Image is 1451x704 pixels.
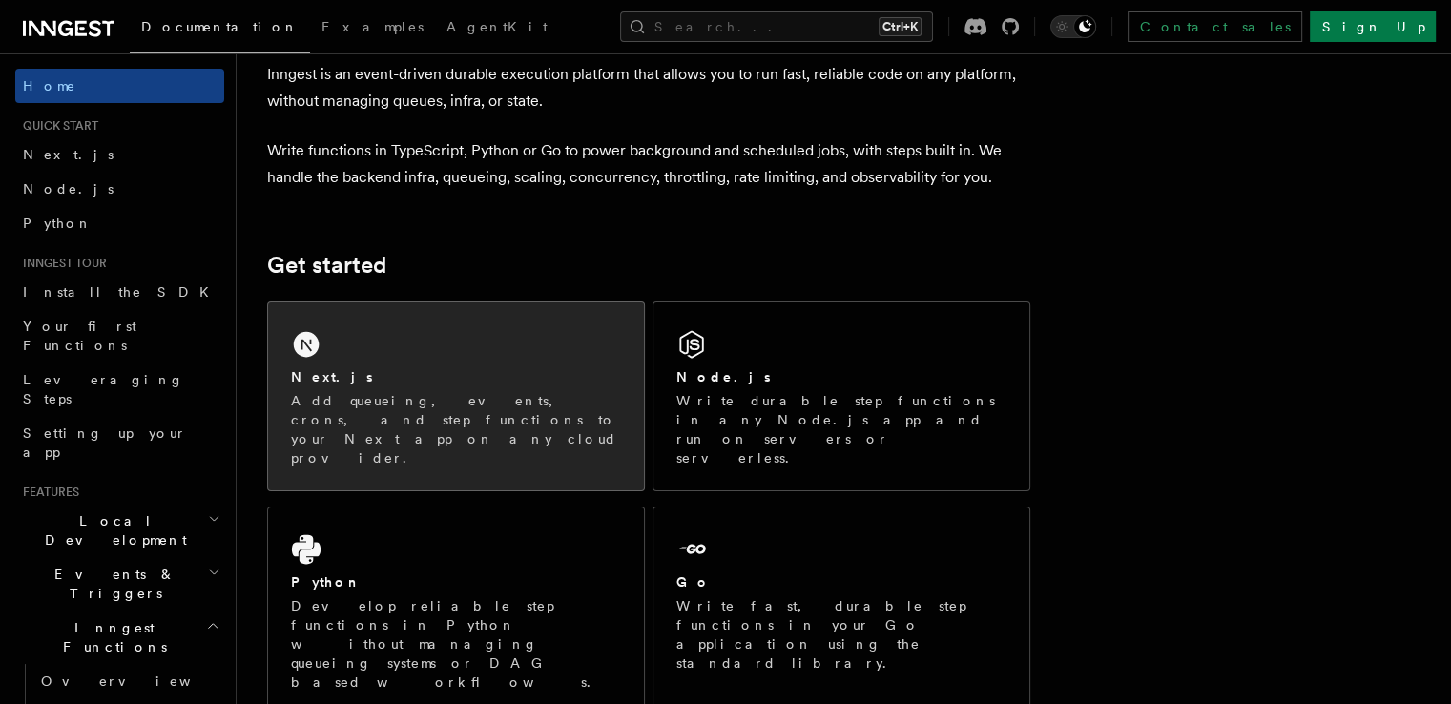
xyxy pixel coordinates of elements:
span: Quick start [15,118,98,134]
button: Local Development [15,504,224,557]
span: Local Development [15,511,208,549]
a: Get started [267,252,386,279]
h2: Next.js [291,367,373,386]
button: Toggle dark mode [1050,15,1096,38]
button: Inngest Functions [15,611,224,664]
p: Inngest is an event-driven durable execution platform that allows you to run fast, reliable code ... [267,61,1030,114]
span: Documentation [141,19,299,34]
a: Next.js [15,137,224,172]
span: Events & Triggers [15,565,208,603]
span: Python [23,216,93,231]
h2: Go [676,572,711,591]
a: Home [15,69,224,103]
p: Add queueing, events, crons, and step functions to your Next app on any cloud provider. [291,391,621,467]
p: Write functions in TypeScript, Python or Go to power background and scheduled jobs, with steps bu... [267,137,1030,191]
a: Next.jsAdd queueing, events, crons, and step functions to your Next app on any cloud provider. [267,301,645,491]
span: Examples [321,19,424,34]
a: Python [15,206,224,240]
span: Node.js [23,181,114,197]
button: Search...Ctrl+K [620,11,933,42]
span: Setting up your app [23,425,187,460]
span: Inngest Functions [15,618,206,656]
h2: Node.js [676,367,771,386]
span: AgentKit [446,19,548,34]
span: Home [23,76,76,95]
button: Events & Triggers [15,557,224,611]
a: Node.jsWrite durable step functions in any Node.js app and run on servers or serverless. [653,301,1030,491]
a: Overview [33,664,224,698]
span: Next.js [23,147,114,162]
a: Examples [310,6,435,52]
kbd: Ctrl+K [879,17,922,36]
a: Leveraging Steps [15,362,224,416]
p: Write durable step functions in any Node.js app and run on servers or serverless. [676,391,1006,467]
h2: Python [291,572,362,591]
p: Develop reliable step functions in Python without managing queueing systems or DAG based workflows. [291,596,621,692]
a: AgentKit [435,6,559,52]
span: Install the SDK [23,284,220,300]
a: Setting up your app [15,416,224,469]
a: Documentation [130,6,310,53]
span: Leveraging Steps [23,372,184,406]
span: Features [15,485,79,500]
a: Node.js [15,172,224,206]
a: Install the SDK [15,275,224,309]
span: Inngest tour [15,256,107,271]
a: Your first Functions [15,309,224,362]
a: Sign Up [1310,11,1436,42]
span: Overview [41,673,238,689]
a: Contact sales [1128,11,1302,42]
span: Your first Functions [23,319,136,353]
p: Write fast, durable step functions in your Go application using the standard library. [676,596,1006,673]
